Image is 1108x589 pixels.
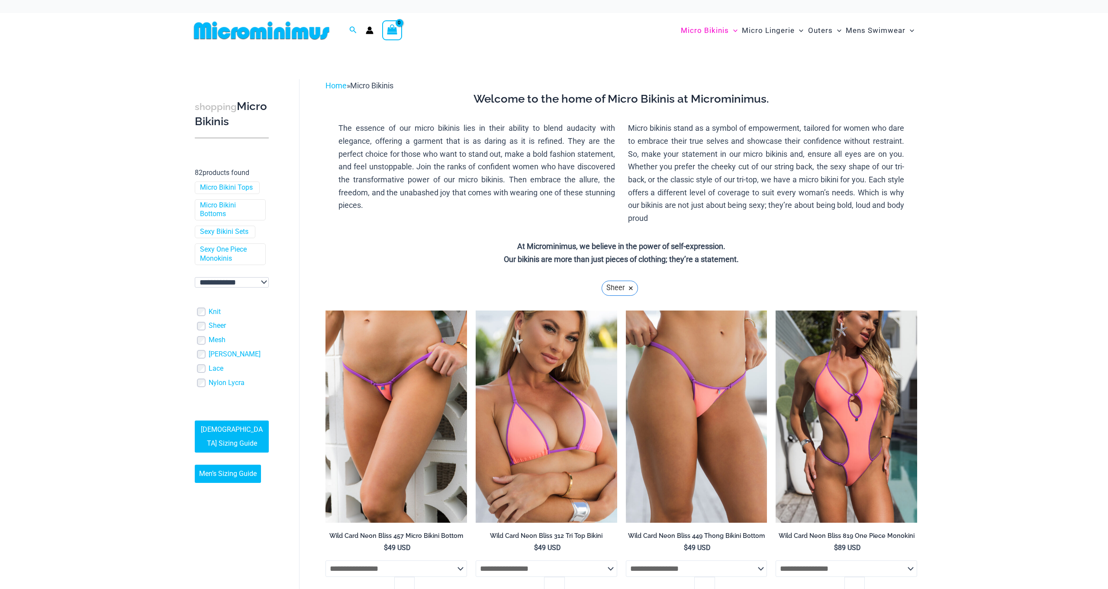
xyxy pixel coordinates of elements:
a: Account icon link [366,26,374,34]
img: Wild Card Neon Bliss 312 Top 457 Micro 04 [325,311,467,523]
h2: Wild Card Neon Bliss 819 One Piece Monokini [776,532,917,540]
span: Sheer [606,282,625,294]
a: Micro LingerieMenu ToggleMenu Toggle [740,17,805,44]
span: $ [834,544,838,552]
h2: Wild Card Neon Bliss 457 Micro Bikini Bottom [325,532,467,540]
span: Menu Toggle [729,19,738,42]
a: Micro Bikini Bottoms [200,201,259,219]
a: [PERSON_NAME] [209,350,261,359]
bdi: 49 USD [534,544,561,552]
a: Wild Card Neon Bliss 449 Thong 01Wild Card Neon Bliss 449 Thong 02Wild Card Neon Bliss 449 Thong 02 [626,311,767,523]
a: Sexy One Piece Monokinis [200,245,259,263]
strong: Our bikinis are more than just pieces of clothing; they’re a statement. [504,255,739,264]
a: OutersMenu ToggleMenu Toggle [806,17,844,44]
span: Outers [808,19,833,42]
h3: Welcome to the home of Micro Bikinis at Microminimus. [332,92,911,107]
a: Wild Card Neon Bliss 457 Micro Bikini Bottom [325,532,467,543]
bdi: 89 USD [834,544,861,552]
h3: Micro Bikinis [195,99,269,129]
img: Wild Card Neon Bliss 312 Top 03 [476,311,617,523]
select: wpc-taxonomy-pa_color-745982 [195,277,269,288]
a: Sheer [209,321,226,330]
a: Wild Card Neon Bliss 819 One Piece Monokini [776,532,917,543]
a: Wild Card Neon Bliss 312 Top 457 Micro 04Wild Card Neon Bliss 312 Top 457 Micro 05Wild Card Neon ... [325,311,467,523]
span: $ [684,544,688,552]
bdi: 49 USD [384,544,411,552]
span: shopping [195,101,237,112]
nav: Site Navigation [677,16,918,45]
span: Menu Toggle [833,19,841,42]
p: products found [195,166,269,180]
span: × [628,285,633,291]
a: Mesh [209,336,225,345]
a: Nylon Lycra [209,379,245,388]
span: $ [534,544,538,552]
span: 82 [195,168,203,177]
a: Sexy Bikini Sets [200,227,248,236]
span: Mens Swimwear [846,19,905,42]
a: View Shopping Cart, empty [382,20,402,40]
a: Micro Bikini Tops [200,183,253,192]
span: Micro Lingerie [742,19,795,42]
strong: At Microminimus, we believe in the power of self-expression. [517,242,725,251]
p: The essence of our micro bikinis lies in their ability to blend audacity with elegance, offering ... [338,122,615,212]
a: Sheer × [602,281,638,296]
a: Home [325,81,347,90]
a: Search icon link [349,25,357,36]
a: Mens SwimwearMenu ToggleMenu Toggle [844,17,916,44]
a: Knit [209,307,221,317]
a: Wild Card Neon Bliss 819 One Piece 04Wild Card Neon Bliss 819 One Piece 05Wild Card Neon Bliss 81... [776,311,917,523]
span: $ [384,544,388,552]
span: Micro Bikinis [350,81,393,90]
a: Wild Card Neon Bliss 312 Top 03Wild Card Neon Bliss 312 Top 457 Micro 02Wild Card Neon Bliss 312 ... [476,311,617,523]
span: Menu Toggle [905,19,914,42]
a: Wild Card Neon Bliss 312 Tri Top Bikini [476,532,617,543]
img: Wild Card Neon Bliss 819 One Piece 04 [776,311,917,523]
h2: Wild Card Neon Bliss 449 Thong Bikini Bottom [626,532,767,540]
a: Micro BikinisMenu ToggleMenu Toggle [679,17,740,44]
h2: Wild Card Neon Bliss 312 Tri Top Bikini [476,532,617,540]
a: Lace [209,364,223,373]
span: Menu Toggle [795,19,803,42]
bdi: 49 USD [684,544,711,552]
a: Wild Card Neon Bliss 449 Thong Bikini Bottom [626,532,767,543]
p: Micro bikinis stand as a symbol of empowerment, tailored for women who dare to embrace their true... [628,122,905,225]
span: » [325,81,393,90]
span: Micro Bikinis [681,19,729,42]
img: MM SHOP LOGO FLAT [190,21,333,40]
a: Men’s Sizing Guide [195,465,261,483]
a: [DEMOGRAPHIC_DATA] Sizing Guide [195,421,269,453]
img: Wild Card Neon Bliss 449 Thong 01 [626,311,767,523]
